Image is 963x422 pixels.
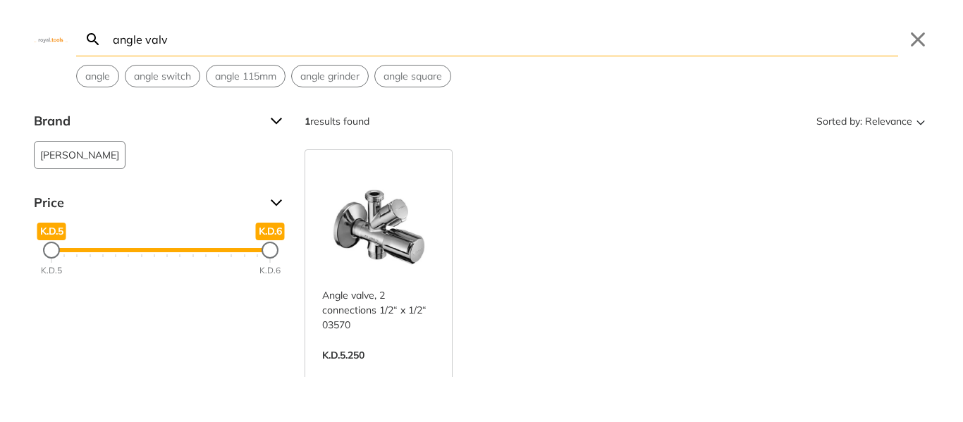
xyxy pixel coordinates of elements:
span: Relevance [865,110,912,132]
button: Select suggestion: angle 115mm [207,66,285,87]
strong: 1 [305,115,310,128]
span: angle square [384,69,442,84]
svg: Sort [912,113,929,130]
span: angle [85,69,110,84]
div: K.D.5 [41,264,62,277]
span: [PERSON_NAME] [40,142,119,168]
div: Suggestion: angle [76,65,119,87]
div: Suggestion: angle 115mm [206,65,286,87]
span: angle grinder [300,69,360,84]
div: Suggestion: angle square [374,65,451,87]
div: Suggestion: angle grinder [291,65,369,87]
button: Sorted by:Relevance Sort [814,110,929,132]
button: Select suggestion: angle grinder [292,66,368,87]
img: Close [34,36,68,42]
div: Suggestion: angle switch [125,65,200,87]
div: results found [305,110,369,132]
span: angle switch [134,69,191,84]
svg: Search [85,31,102,48]
button: Select suggestion: angle [77,66,118,87]
div: K.D.6 [259,264,281,277]
button: [PERSON_NAME] [34,141,125,169]
button: Select suggestion: angle square [375,66,450,87]
div: Maximum Price [262,242,278,259]
button: Close [907,28,929,51]
input: Search… [110,23,898,56]
button: Select suggestion: angle switch [125,66,200,87]
span: Price [34,192,259,214]
div: Minimum Price [43,242,60,259]
span: Brand [34,110,259,132]
span: angle 115mm [215,69,276,84]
